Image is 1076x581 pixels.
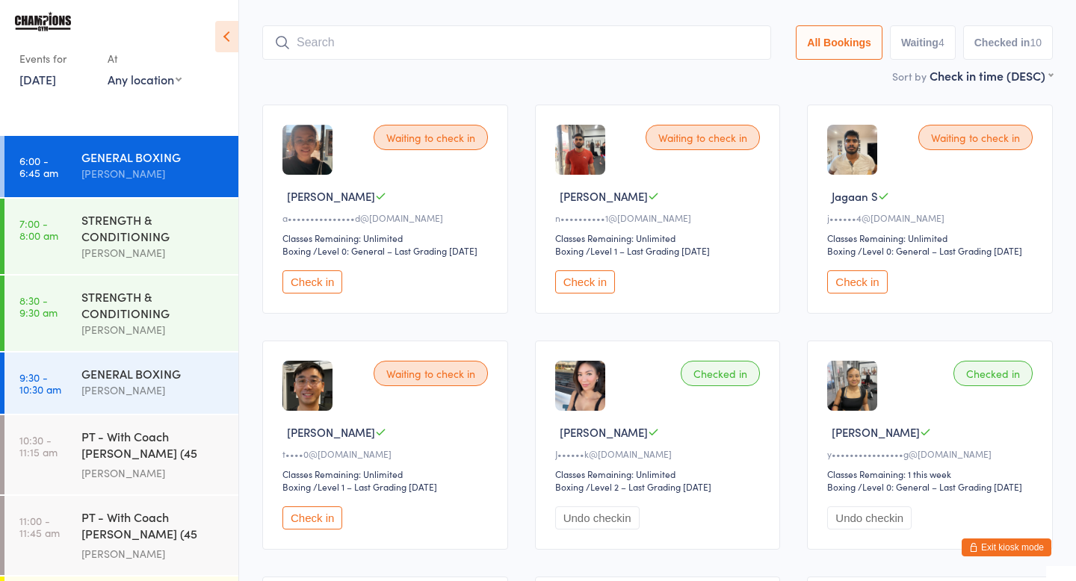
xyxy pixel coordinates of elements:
[19,155,58,178] time: 6:00 - 6:45 am
[930,67,1053,84] div: Check in time (DESC)
[681,361,760,386] div: Checked in
[827,211,1037,224] div: j••••••4@[DOMAIN_NAME]
[555,361,605,411] img: image1668553395.png
[282,480,311,493] div: Boxing
[4,415,238,494] a: 10:30 -11:15 amPT - With Coach [PERSON_NAME] (45 minutes)[PERSON_NAME]
[796,25,882,60] button: All Bookings
[892,69,927,84] label: Sort by
[81,545,226,562] div: [PERSON_NAME]
[827,270,887,293] button: Check in
[282,467,492,480] div: Classes Remaining: Unlimited
[287,188,375,204] span: [PERSON_NAME]
[953,361,1033,386] div: Checked in
[4,496,238,575] a: 11:00 -11:45 amPT - With Coach [PERSON_NAME] (45 minutes)[PERSON_NAME]
[108,46,182,71] div: At
[282,244,311,257] div: Boxing
[81,382,226,399] div: [PERSON_NAME]
[81,211,226,244] div: STRENGTH & CONDITIONING
[287,424,375,440] span: [PERSON_NAME]
[1030,37,1042,49] div: 10
[827,480,856,493] div: Boxing
[586,244,710,257] span: / Level 1 – Last Grading [DATE]
[555,270,615,293] button: Check in
[81,244,226,261] div: [PERSON_NAME]
[19,46,93,71] div: Events for
[890,25,956,60] button: Waiting4
[374,361,488,386] div: Waiting to check in
[858,244,1022,257] span: / Level 0: General – Last Grading [DATE]
[19,515,60,538] time: 11:00 - 11:45 am
[313,244,477,257] span: / Level 0: General – Last Grading [DATE]
[555,232,765,244] div: Classes Remaining: Unlimited
[962,538,1051,556] button: Exit kiosk mode
[282,506,342,529] button: Check in
[108,71,182,87] div: Any location
[555,467,765,480] div: Classes Remaining: Unlimited
[963,25,1053,60] button: Checked in10
[15,11,71,31] img: Champions Gym Myaree
[19,371,61,395] time: 9:30 - 10:30 am
[282,447,492,460] div: t••••0@[DOMAIN_NAME]
[262,25,771,60] input: Search
[19,71,56,87] a: [DATE]
[313,480,437,493] span: / Level 1 – Last Grading [DATE]
[4,136,238,197] a: 6:00 -6:45 amGENERAL BOXING[PERSON_NAME]
[282,211,492,224] div: a•••••••••••••••d@[DOMAIN_NAME]
[555,506,640,529] button: Undo checkin
[81,465,226,482] div: [PERSON_NAME]
[19,217,58,241] time: 7:00 - 8:00 am
[282,232,492,244] div: Classes Remaining: Unlimited
[81,321,226,338] div: [PERSON_NAME]
[282,125,333,175] img: image1737169642.png
[586,480,711,493] span: / Level 2 – Last Grading [DATE]
[827,447,1037,460] div: y••••••••••••••••g@[DOMAIN_NAME]
[81,288,226,321] div: STRENGTH & CONDITIONING
[4,276,238,351] a: 8:30 -9:30 amSTRENGTH & CONDITIONING[PERSON_NAME]
[827,467,1037,480] div: Classes Remaining: 1 this week
[81,149,226,165] div: GENERAL BOXING
[19,434,58,458] time: 10:30 - 11:15 am
[81,365,226,382] div: GENERAL BOXING
[939,37,944,49] div: 4
[858,480,1022,493] span: / Level 0: General – Last Grading [DATE]
[827,506,912,529] button: Undo checkin
[827,232,1037,244] div: Classes Remaining: Unlimited
[555,125,605,175] img: image1736931443.png
[832,424,920,440] span: [PERSON_NAME]
[555,244,584,257] div: Boxing
[374,125,488,150] div: Waiting to check in
[646,125,760,150] div: Waiting to check in
[282,270,342,293] button: Check in
[827,125,877,175] img: image1711018105.png
[81,165,226,182] div: [PERSON_NAME]
[832,188,878,204] span: Jagaan S
[918,125,1033,150] div: Waiting to check in
[555,447,765,460] div: J••••••k@[DOMAIN_NAME]
[555,211,765,224] div: n••••••••••1@[DOMAIN_NAME]
[4,352,238,414] a: 9:30 -10:30 amGENERAL BOXING[PERSON_NAME]
[827,244,856,257] div: Boxing
[19,294,58,318] time: 8:30 - 9:30 am
[81,428,226,465] div: PT - With Coach [PERSON_NAME] (45 minutes)
[827,361,877,411] img: image1739875615.png
[560,424,648,440] span: [PERSON_NAME]
[81,509,226,545] div: PT - With Coach [PERSON_NAME] (45 minutes)
[4,199,238,274] a: 7:00 -8:00 amSTRENGTH & CONDITIONING[PERSON_NAME]
[560,188,648,204] span: [PERSON_NAME]
[282,361,333,411] img: image1681250433.png
[555,480,584,493] div: Boxing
